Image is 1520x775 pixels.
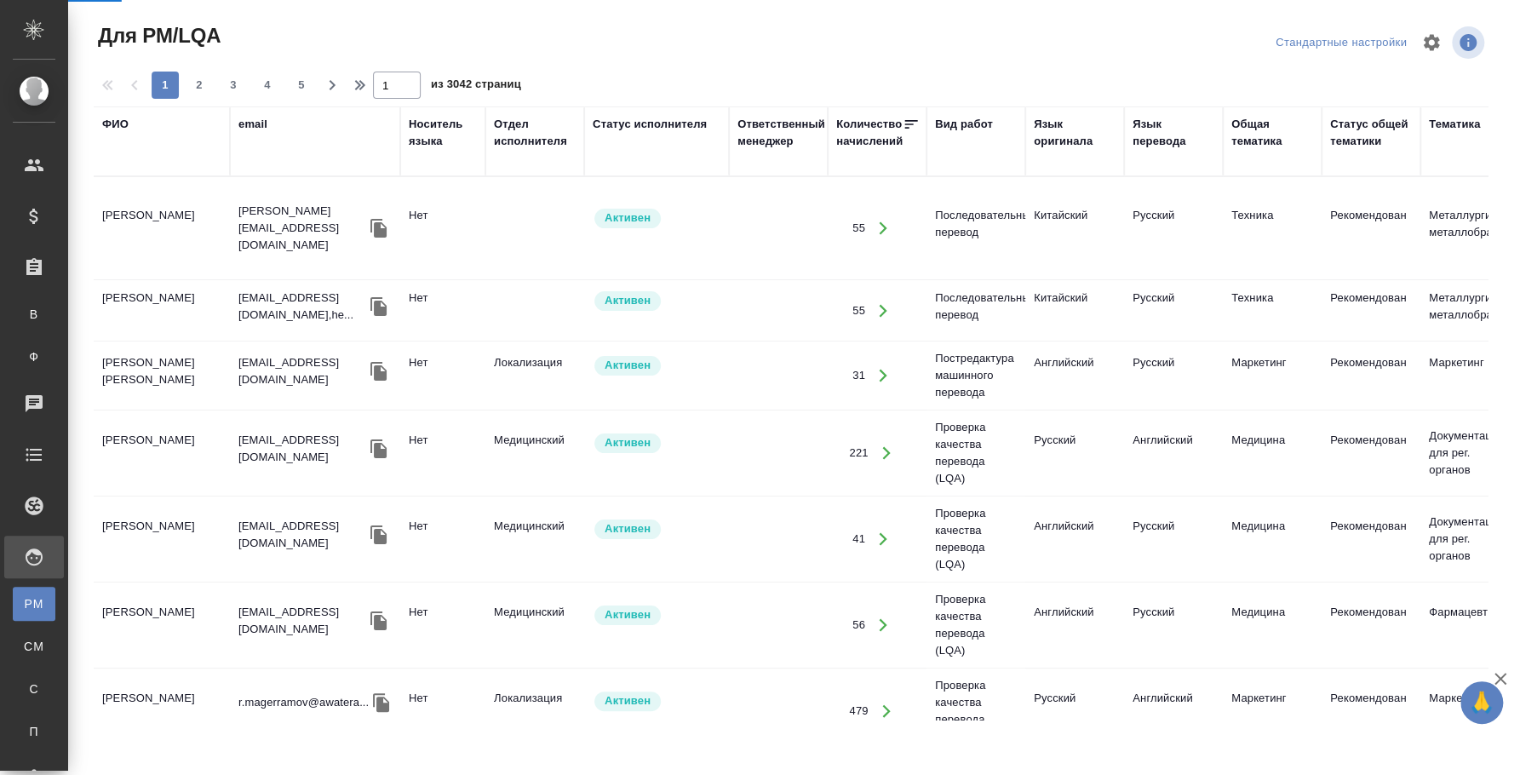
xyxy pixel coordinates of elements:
[94,595,230,655] td: [PERSON_NAME]
[852,367,865,384] div: 31
[13,629,55,663] a: CM
[400,423,485,483] td: Нет
[21,638,47,655] span: CM
[852,531,865,548] div: 41
[593,518,720,541] div: Рядовой исполнитель: назначай с учетом рейтинга
[1322,423,1420,483] td: Рекомендован
[1322,509,1420,569] td: Рекомендован
[400,281,485,341] td: Нет
[13,587,55,621] a: PM
[94,198,230,258] td: [PERSON_NAME]
[1322,681,1420,741] td: Рекомендован
[400,198,485,258] td: Нет
[366,436,392,462] button: Скопировать
[1322,198,1420,258] td: Рекомендован
[1231,116,1313,150] div: Общая тематика
[94,346,230,405] td: [PERSON_NAME] [PERSON_NAME]
[1322,595,1420,655] td: Рекомендован
[1420,281,1519,341] td: Металлургия и металлобработка
[254,77,281,94] span: 4
[1420,198,1519,258] td: Металлургия и металлобработка
[852,302,865,319] div: 55
[1420,681,1519,741] td: Маркетинг
[366,359,392,384] button: Скопировать
[1223,423,1322,483] td: Медицина
[593,690,720,713] div: Рядовой исполнитель: назначай с учетом рейтинга
[494,116,576,150] div: Отдел исполнителя
[288,72,315,99] button: 5
[238,290,366,324] p: [EMAIL_ADDRESS][DOMAIN_NAME],he...
[1420,346,1519,405] td: Маркетинг
[849,703,868,720] div: 479
[400,595,485,655] td: Нет
[94,509,230,569] td: [PERSON_NAME]
[21,348,47,365] span: Ф
[1330,116,1412,150] div: Статус общей тематики
[926,583,1025,668] td: Проверка качества перевода (LQA)
[238,694,369,711] p: r.magerramov@awatera...
[926,669,1025,754] td: Проверка качества перевода (LQA)
[485,595,584,655] td: Медицинский
[605,520,651,537] p: Активен
[400,509,485,569] td: Нет
[1460,681,1503,724] button: 🙏
[1025,281,1124,341] td: Китайский
[605,434,651,451] p: Активен
[1223,681,1322,741] td: Маркетинг
[926,281,1025,341] td: Последовательный перевод
[238,116,267,133] div: email
[94,423,230,483] td: [PERSON_NAME]
[1223,281,1322,341] td: Техника
[852,617,865,634] div: 56
[1034,116,1116,150] div: Язык оригинала
[102,116,129,133] div: ФИО
[485,509,584,569] td: Медицинский
[1223,346,1322,405] td: Маркетинг
[366,608,392,634] button: Скопировать
[1124,281,1223,341] td: Русский
[593,207,720,230] div: Рядовой исполнитель: назначай с учетом рейтинга
[369,690,394,715] button: Скопировать
[1411,22,1452,63] span: Настроить таблицу
[1429,116,1480,133] div: Тематика
[1223,198,1322,258] td: Техника
[1025,595,1124,655] td: Английский
[13,715,55,749] a: П
[186,77,213,94] span: 2
[13,672,55,706] a: С
[593,604,720,627] div: Рядовой исполнитель: назначай с учетом рейтинга
[605,210,651,227] p: Активен
[605,606,651,623] p: Активен
[1025,346,1124,405] td: Английский
[238,354,366,388] p: [EMAIL_ADDRESS][DOMAIN_NAME]
[366,215,392,241] button: Скопировать
[926,410,1025,496] td: Проверка качества перевода (LQA)
[220,72,247,99] button: 3
[737,116,825,150] div: Ответственный менеджер
[409,116,477,150] div: Носитель языка
[1271,30,1411,56] div: split button
[926,497,1025,582] td: Проверка качества перевода (LQA)
[1124,198,1223,258] td: Русский
[1420,419,1519,487] td: Документация для рег. органов
[1420,595,1519,655] td: Фармацевтика
[869,694,904,729] button: Открыть работы
[593,354,720,377] div: Рядовой исполнитель: назначай с учетом рейтинга
[94,281,230,341] td: [PERSON_NAME]
[238,432,366,466] p: [EMAIL_ADDRESS][DOMAIN_NAME]
[400,346,485,405] td: Нет
[1124,595,1223,655] td: Русский
[238,203,366,254] p: [PERSON_NAME][EMAIL_ADDRESS][DOMAIN_NAME]
[21,680,47,697] span: С
[605,692,651,709] p: Активен
[866,211,901,246] button: Открыть работы
[1467,685,1496,720] span: 🙏
[21,595,47,612] span: PM
[935,116,993,133] div: Вид работ
[1223,509,1322,569] td: Медицина
[13,340,55,374] a: Ф
[605,357,651,374] p: Активен
[288,77,315,94] span: 5
[849,445,868,462] div: 221
[13,297,55,331] a: В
